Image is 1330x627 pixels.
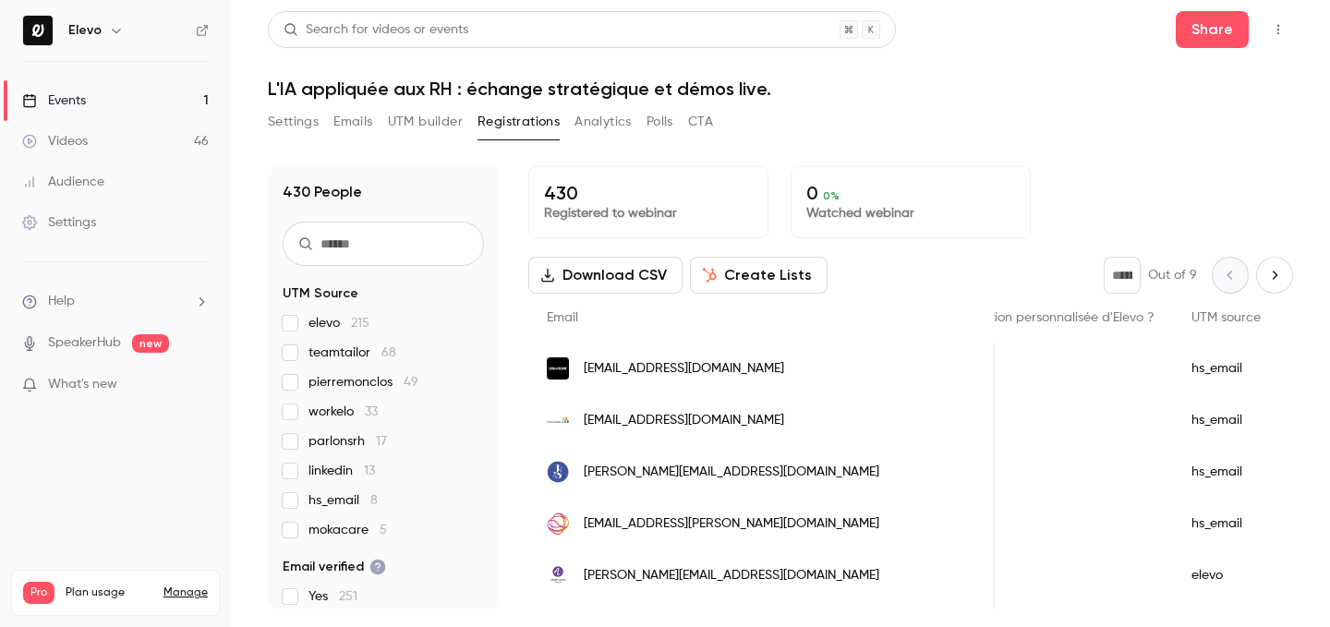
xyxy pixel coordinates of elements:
span: [EMAIL_ADDRESS][DOMAIN_NAME] [584,359,784,379]
p: Registered to webinar [544,204,753,223]
span: [EMAIL_ADDRESS][PERSON_NAME][DOMAIN_NAME] [584,514,879,534]
img: encp.fr [547,512,569,535]
img: pch.cerfrance.fr [547,417,569,423]
span: 13 [364,464,375,477]
button: Share [1176,11,1249,48]
span: 8 [370,494,378,507]
span: 0 % [823,189,840,202]
span: hs_email [308,491,378,510]
img: Elevo [23,16,53,45]
span: new [132,334,169,353]
div: Settings [22,213,96,232]
a: Manage [163,585,208,600]
img: al-enterprise.com [547,564,569,586]
span: Yes [308,587,357,606]
span: 215 [351,317,369,330]
li: help-dropdown-opener [22,292,209,311]
span: pierremonclos [308,373,418,392]
p: Watched webinar [806,204,1015,223]
div: hs_email [1173,394,1294,446]
span: Help [48,292,75,311]
span: Email [547,311,578,324]
span: mokacare [308,521,387,539]
span: 251 [339,590,357,603]
span: elevo [308,314,369,332]
span: Email verified [283,558,386,576]
button: Create Lists [690,257,828,294]
button: Analytics [574,107,632,137]
button: CTA [688,107,713,137]
h1: 430 People [283,181,362,203]
button: Registrations [478,107,560,137]
p: 430 [544,182,753,204]
span: Plan usage [66,585,152,600]
button: Settings [268,107,319,137]
span: linkedin [308,462,375,480]
div: hs_email [1173,343,1294,394]
div: Events [22,91,86,110]
span: teamtailor [308,344,396,362]
div: Audience [22,173,104,191]
button: Polls [647,107,673,137]
h6: Elevo [68,21,102,40]
button: Emails [333,107,372,137]
span: 17 [376,435,387,448]
span: Pro [23,582,54,604]
img: zadigetvoltaire.com [547,357,569,380]
div: hs_email [1173,498,1294,549]
button: UTM builder [388,107,463,137]
span: workelo [308,403,378,421]
div: Videos [22,132,88,151]
span: UTM Source [283,284,358,303]
span: parlonsrh [308,432,387,451]
span: [PERSON_NAME][EMAIL_ADDRESS][DOMAIN_NAME] [584,566,879,585]
span: 68 [381,346,396,359]
div: hs_email [1173,446,1294,498]
p: Out of 9 [1148,266,1197,284]
span: 33 [365,405,378,418]
p: 0 [806,182,1015,204]
div: Search for videos or events [284,20,468,40]
span: [PERSON_NAME][EMAIL_ADDRESS][DOMAIN_NAME] [584,463,879,482]
span: 49 [404,376,418,389]
img: julhiet-sterwen.com [547,461,569,483]
span: 5 [380,524,387,537]
button: Download CSV [528,257,683,294]
div: elevo [1173,549,1294,601]
h1: L'IA appliquée aux RH : échange stratégique et démos live. [268,78,1293,100]
span: [EMAIL_ADDRESS][DOMAIN_NAME] [584,411,784,430]
button: Next page [1256,257,1293,294]
span: What's new [48,375,117,394]
span: UTM source [1191,311,1261,324]
a: SpeakerHub [48,333,121,353]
